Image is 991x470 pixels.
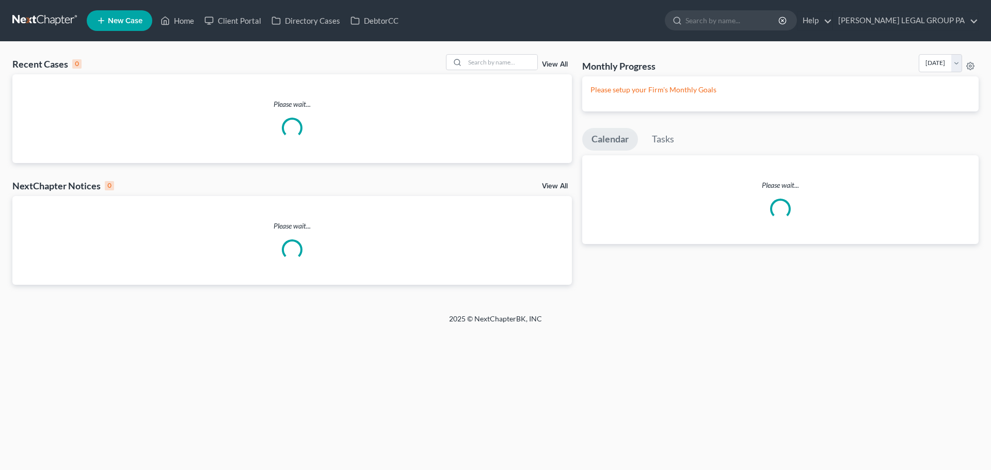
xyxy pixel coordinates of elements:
input: Search by name... [465,55,537,70]
span: New Case [108,17,142,25]
h3: Monthly Progress [582,60,656,72]
p: Please wait... [12,221,572,231]
a: Home [155,11,199,30]
p: Please setup your Firm's Monthly Goals [590,85,970,95]
a: [PERSON_NAME] LEGAL GROUP PA [833,11,978,30]
a: Tasks [643,128,683,151]
div: 0 [105,181,114,190]
div: 0 [72,59,82,69]
a: View All [542,183,568,190]
div: 2025 © NextChapterBK, INC [201,314,790,332]
a: DebtorCC [345,11,404,30]
div: NextChapter Notices [12,180,114,192]
a: Directory Cases [266,11,345,30]
p: Please wait... [12,99,572,109]
a: View All [542,61,568,68]
a: Client Portal [199,11,266,30]
div: Recent Cases [12,58,82,70]
a: Help [797,11,832,30]
p: Please wait... [582,180,979,190]
a: Calendar [582,128,638,151]
input: Search by name... [685,11,780,30]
